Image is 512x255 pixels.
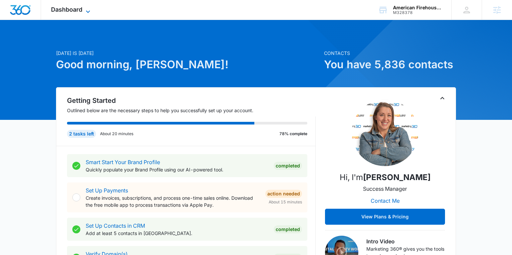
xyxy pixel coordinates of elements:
[274,162,302,170] div: Completed
[67,107,316,114] p: Outlined below are the necessary steps to help you successfully set up your account.
[86,222,145,229] a: Set Up Contacts in CRM
[364,193,406,209] button: Contact Me
[19,11,33,16] div: v 4.0.25
[86,230,268,237] p: Add at least 5 contacts in [GEOGRAPHIC_DATA].
[56,50,320,57] p: [DATE] is [DATE]
[265,190,302,198] div: Action Needed
[340,171,431,183] p: Hi, I'm
[74,39,112,44] div: Keywords by Traffic
[67,96,316,106] h2: Getting Started
[393,10,442,15] div: account id
[67,130,96,138] div: 2 tasks left
[352,100,418,166] img: Sam Coduto
[86,166,268,173] p: Quickly populate your Brand Profile using our AI-powered tool.
[279,131,307,137] p: 78% complete
[269,199,302,205] span: About 15 minutes
[274,225,302,233] div: Completed
[366,237,445,245] h3: Intro Video
[86,159,160,165] a: Smart Start Your Brand Profile
[363,172,431,182] strong: [PERSON_NAME]
[18,39,23,44] img: tab_domain_overview_orange.svg
[325,209,445,225] button: View Plans & Pricing
[11,11,16,16] img: logo_orange.svg
[25,39,60,44] div: Domain Overview
[324,57,456,73] h1: You have 5,836 contacts
[438,94,446,102] button: Toggle Collapse
[11,17,16,23] img: website_grey.svg
[17,17,73,23] div: Domain: [DOMAIN_NAME]
[51,6,82,13] span: Dashboard
[66,39,72,44] img: tab_keywords_by_traffic_grey.svg
[86,194,260,208] p: Create invoices, subscriptions, and process one-time sales online. Download the free mobile app t...
[86,187,128,194] a: Set Up Payments
[363,185,407,193] p: Success Manager
[100,131,133,137] p: About 20 minutes
[56,57,320,73] h1: Good morning, [PERSON_NAME]!
[324,50,456,57] p: Contacts
[393,5,442,10] div: account name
